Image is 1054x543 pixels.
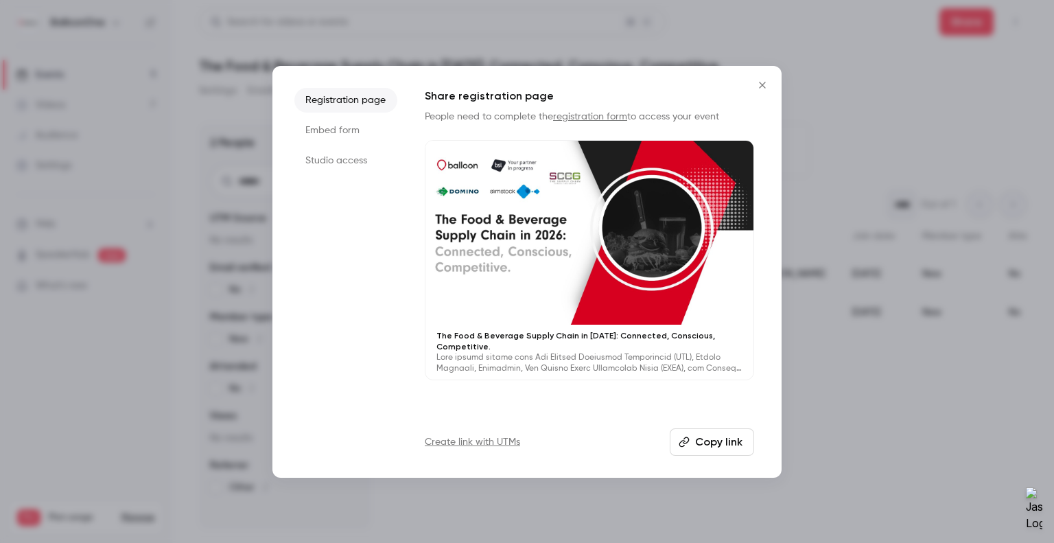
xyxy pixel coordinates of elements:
[425,140,754,381] a: The Food & Beverage Supply Chain in [DATE]: Connected, Conscious, Competitive.Lore ipsumd sitame ...
[749,71,776,99] button: Close
[425,110,754,124] p: People need to complete the to access your event
[294,148,397,173] li: Studio access
[294,118,397,143] li: Embed form
[436,330,742,352] p: The Food & Beverage Supply Chain in [DATE]: Connected, Conscious, Competitive.
[553,112,627,122] a: registration form
[425,88,754,104] h1: Share registration page
[294,88,397,113] li: Registration page
[436,352,742,374] p: Lore ipsumd sitame cons Adi Elitsed Doeiusmod Temporincid (UTL), Etdolo Magnaali, Enimadmin, Ven ...
[425,435,520,449] a: Create link with UTMs
[670,428,754,456] button: Copy link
